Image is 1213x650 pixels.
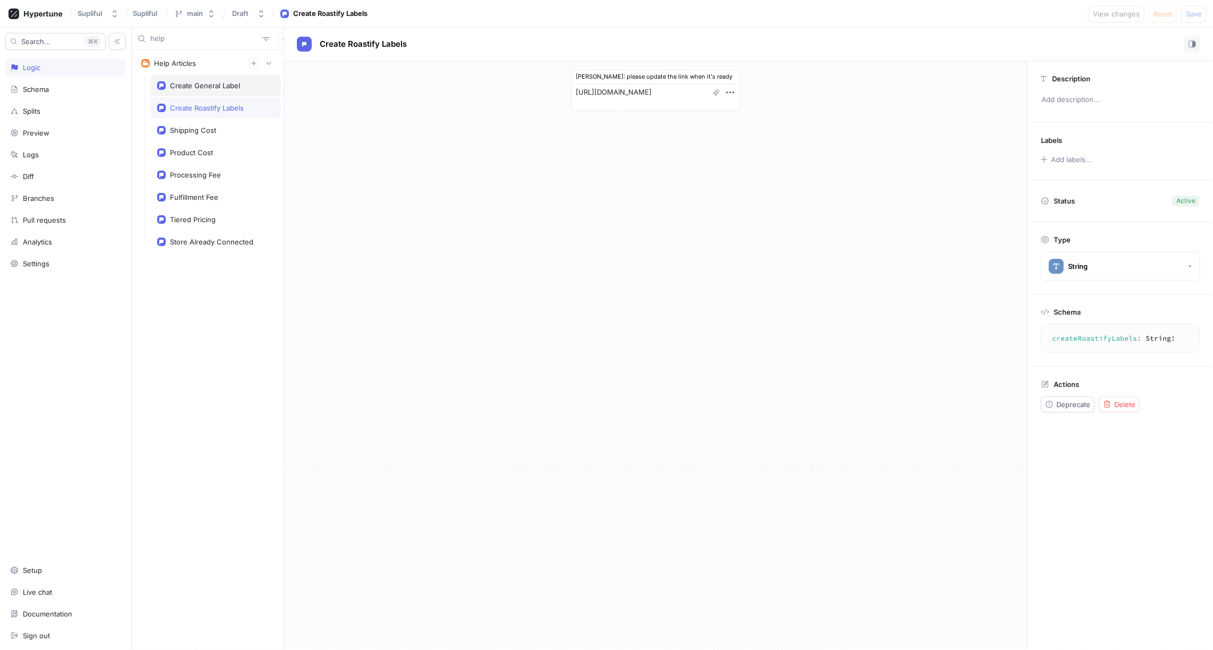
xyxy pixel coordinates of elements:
[1041,136,1062,145] p: Labels
[170,104,244,112] div: Create Roastify Labels
[133,10,157,17] span: Supliful
[170,5,220,22] button: main
[170,193,218,201] div: Fulfillment Fee
[1037,91,1204,109] p: Add description...
[187,9,203,18] div: main
[23,107,40,115] div: Splits
[170,215,216,224] div: Tiered Pricing
[23,259,49,268] div: Settings
[1037,153,1095,166] button: Add labels...
[23,238,52,246] div: Analytics
[1054,308,1081,316] p: Schema
[170,81,240,90] div: Create General Label
[1046,329,1195,348] textarea: createRoastifyLabels: String!
[1051,156,1092,163] div: Add labels...
[1068,262,1088,271] div: String
[150,33,258,44] input: Search...
[1099,396,1140,412] button: Delete
[154,59,196,67] div: Help Articles
[23,610,72,618] div: Documentation
[23,150,39,159] div: Logs
[170,171,221,179] div: Processing Fee
[78,9,102,18] div: Supliful
[1054,380,1079,389] p: Actions
[1088,5,1144,22] button: View changes
[1054,235,1071,244] p: Type
[23,566,42,575] div: Setup
[170,126,216,134] div: Shipping Cost
[1149,5,1177,22] button: Reset
[23,194,54,202] div: Branches
[571,83,740,111] textarea: [URL][DOMAIN_NAME]
[293,9,368,19] div: Create Roastify Labels
[1056,401,1090,408] span: Deprecate
[571,70,740,83] div: [PERSON_NAME]: please update the link when it's ready
[23,129,49,137] div: Preview
[23,172,34,181] div: Diff
[73,5,123,22] button: Supliful
[5,605,126,623] a: Documentation
[1176,196,1195,206] div: Active
[1154,11,1172,17] span: Reset
[1054,193,1075,208] p: Status
[232,9,249,18] div: Draft
[1181,5,1207,22] button: Save
[84,36,101,47] div: K
[320,40,407,48] span: Create Roastify Labels
[23,63,40,72] div: Logic
[23,588,52,596] div: Live chat
[23,216,66,224] div: Pull requests
[1041,396,1095,412] button: Deprecate
[1186,11,1202,17] span: Save
[170,238,253,246] div: Store Already Connected
[1093,11,1140,17] span: View changes
[1052,74,1090,83] p: Description
[1114,401,1135,408] span: Delete
[23,631,50,640] div: Sign out
[21,38,50,45] span: Search...
[228,5,270,22] button: Draft
[23,85,49,94] div: Schema
[170,148,213,157] div: Product Cost
[1041,252,1200,281] button: String
[5,33,106,50] button: Search...K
